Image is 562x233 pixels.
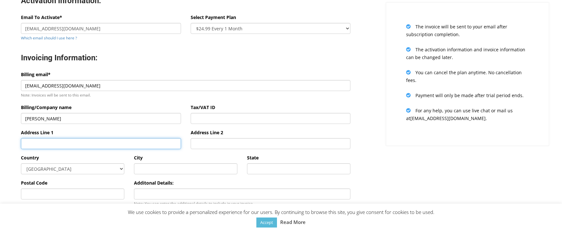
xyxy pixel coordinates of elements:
label: State [247,154,259,162]
p: For any help, you can use live chat or mail us at [EMAIL_ADDRESS][DOMAIN_NAME] . [406,106,529,122]
p: The invoice will be sent to your email after subscription completion. [406,23,529,38]
label: Country [21,154,39,162]
label: Email To Activate* [21,14,62,21]
span: We use cookies to provide a personalized experience for our users. By continuing to browse this s... [128,209,434,225]
label: City [134,154,143,162]
iframe: Chat Widget [530,202,562,233]
label: Address Line 2 [191,129,223,137]
a: Accept [256,218,277,228]
label: Address Line 1 [21,129,53,137]
label: Postal Code [21,179,47,187]
small: Note: You can enter the additional details to include in your invoice. [134,201,254,206]
p: Payment will only be made after trial period ends. [406,91,529,99]
a: Read More [280,218,306,226]
label: Select Payment Plan [191,14,236,21]
input: Enter email [21,23,181,34]
h3: Invoicing Information: [21,53,350,63]
label: Additonal Details: [134,179,174,187]
a: Which email should I use here ? [21,35,77,40]
label: Tax/VAT ID [191,104,215,111]
label: Billing/Company name [21,104,71,111]
small: Note: Invoices will be sent to this email. [21,92,91,97]
p: You can cancel the plan anytime. No cancellation fees. [406,68,529,84]
p: The activation information and invoice information can be changed later. [406,46,529,61]
label: Billing email* [21,71,51,78]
